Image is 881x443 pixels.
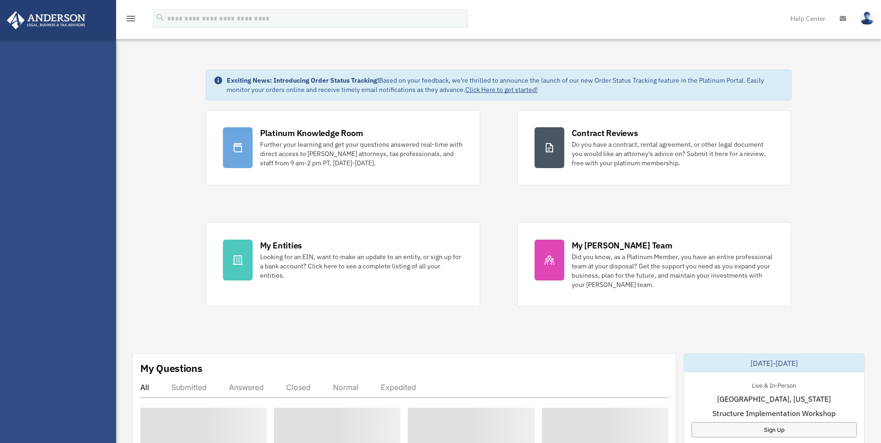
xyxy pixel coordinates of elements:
div: My Questions [140,361,202,375]
div: Normal [333,383,359,392]
div: All [140,383,149,392]
img: User Pic [860,12,874,25]
div: Contract Reviews [572,127,638,139]
a: menu [125,16,137,24]
div: Closed [286,383,311,392]
div: Expedited [381,383,416,392]
span: [GEOGRAPHIC_DATA], [US_STATE] [717,393,831,404]
span: Structure Implementation Workshop [712,408,835,419]
div: Answered [229,383,264,392]
div: Do you have a contract, rental agreement, or other legal document you would like an attorney's ad... [572,140,775,168]
strong: Exciting News: Introducing Order Status Tracking! [227,76,379,85]
div: Live & In-Person [744,380,803,390]
div: Further your learning and get your questions answered real-time with direct access to [PERSON_NAM... [260,140,463,168]
a: My Entities Looking for an EIN, want to make an update to an entity, or sign up for a bank accoun... [206,222,480,306]
div: Based on your feedback, we're thrilled to announce the launch of our new Order Status Tracking fe... [227,76,784,94]
div: Submitted [171,383,207,392]
a: Contract Reviews Do you have a contract, rental agreement, or other legal document you would like... [517,110,792,185]
div: My [PERSON_NAME] Team [572,240,672,251]
div: My Entities [260,240,302,251]
div: Looking for an EIN, want to make an update to an entity, or sign up for a bank account? Click her... [260,252,463,280]
a: Platinum Knowledge Room Further your learning and get your questions answered real-time with dire... [206,110,480,185]
a: My [PERSON_NAME] Team Did you know, as a Platinum Member, you have an entire professional team at... [517,222,792,306]
a: Click Here to get started! [465,85,538,94]
i: search [155,13,165,23]
div: Platinum Knowledge Room [260,127,363,139]
div: [DATE]-[DATE] [684,354,864,372]
div: Did you know, as a Platinum Member, you have an entire professional team at your disposal? Get th... [572,252,775,289]
a: Sign Up [692,422,857,437]
i: menu [125,13,137,24]
img: Anderson Advisors Platinum Portal [4,11,88,29]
